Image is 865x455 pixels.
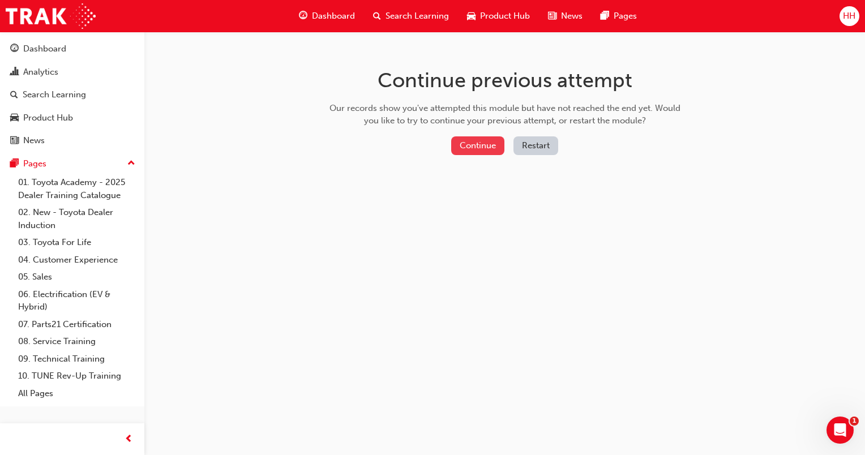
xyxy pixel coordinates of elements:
a: 02. New - Toyota Dealer Induction [14,204,140,234]
button: Pages [5,153,140,174]
a: 06. Electrification (EV & Hybrid) [14,286,140,316]
a: Search Learning [5,84,140,105]
span: 1 [850,417,859,426]
span: Pages [614,10,637,23]
span: pages-icon [601,9,609,23]
div: Dashboard [23,42,66,55]
a: 08. Service Training [14,333,140,350]
a: 09. Technical Training [14,350,140,368]
span: search-icon [10,90,18,100]
a: News [5,130,140,151]
span: up-icon [127,156,135,171]
button: Continue [451,136,504,155]
a: 04. Customer Experience [14,251,140,269]
a: guage-iconDashboard [290,5,364,28]
h1: Continue previous attempt [326,68,684,93]
span: car-icon [10,113,19,123]
div: Analytics [23,66,58,79]
div: Pages [23,157,46,170]
a: 03. Toyota For Life [14,234,140,251]
a: 07. Parts21 Certification [14,316,140,333]
div: Our records show you've attempted this module but have not reached the end yet. Would you like to... [326,102,684,127]
a: pages-iconPages [592,5,646,28]
span: News [561,10,583,23]
span: guage-icon [299,9,307,23]
div: Search Learning [23,88,86,101]
span: Product Hub [480,10,530,23]
a: All Pages [14,385,140,402]
button: Restart [513,136,558,155]
a: Dashboard [5,38,140,59]
span: car-icon [467,9,476,23]
button: HH [840,6,859,26]
a: 01. Toyota Academy - 2025 Dealer Training Catalogue [14,174,140,204]
span: Search Learning [386,10,449,23]
span: guage-icon [10,44,19,54]
span: HH [843,10,855,23]
a: 10. TUNE Rev-Up Training [14,367,140,385]
span: news-icon [10,136,19,146]
iframe: Intercom live chat [827,417,854,444]
button: DashboardAnalyticsSearch LearningProduct HubNews [5,36,140,153]
a: car-iconProduct Hub [458,5,539,28]
a: Product Hub [5,108,140,128]
a: news-iconNews [539,5,592,28]
span: prev-icon [125,432,133,447]
span: pages-icon [10,159,19,169]
span: search-icon [373,9,381,23]
span: chart-icon [10,67,19,78]
a: Analytics [5,62,140,83]
div: Product Hub [23,111,73,125]
span: news-icon [548,9,556,23]
span: Dashboard [312,10,355,23]
a: 05. Sales [14,268,140,286]
img: Trak [6,3,96,29]
div: News [23,134,45,147]
a: search-iconSearch Learning [364,5,458,28]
